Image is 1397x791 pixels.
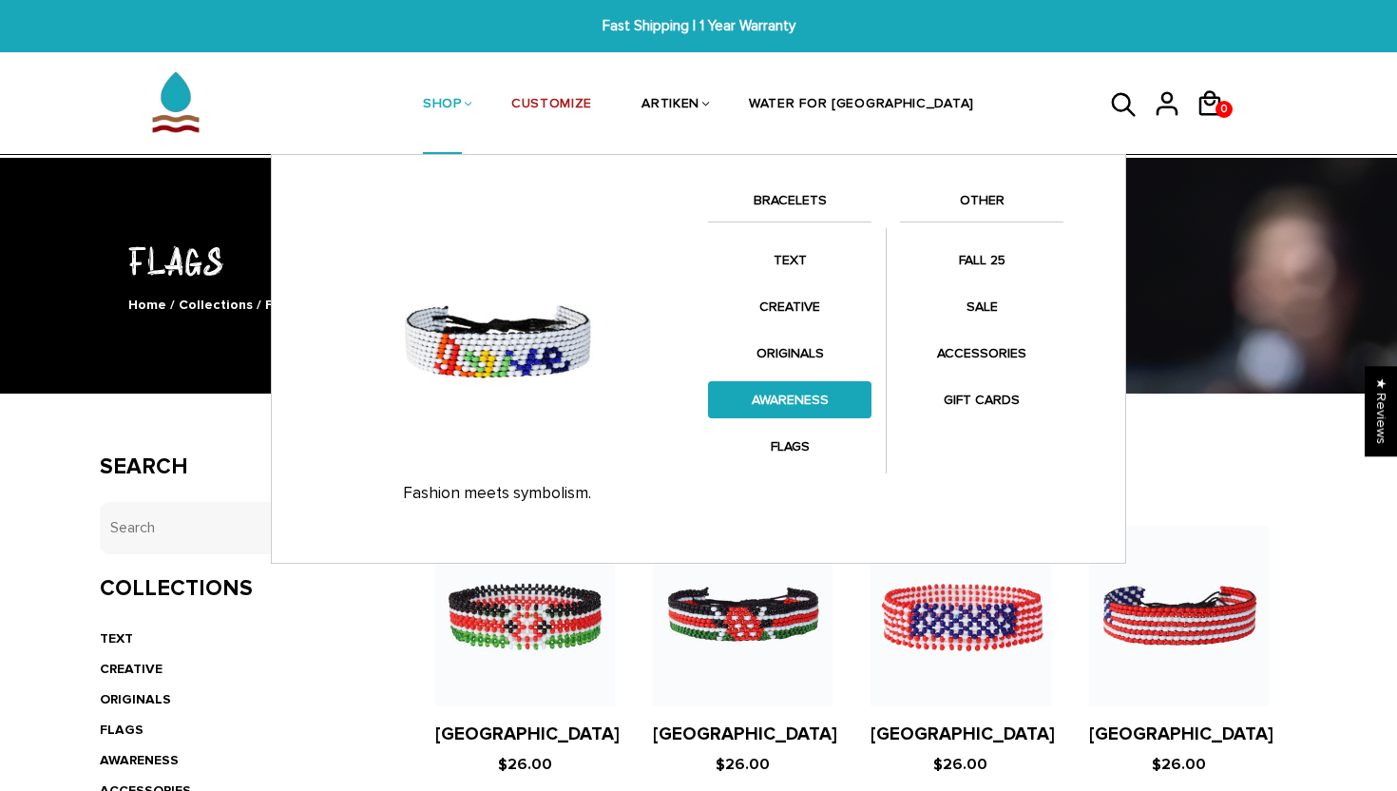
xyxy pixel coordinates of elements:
[305,484,689,503] p: Fashion meets symbolism.
[265,297,309,313] span: FLAGS
[431,15,966,37] span: Fast Shipping | 1 Year Warranty
[170,297,175,313] span: /
[900,381,1063,418] a: GIFT CARDS
[100,661,163,677] a: CREATIVE
[900,241,1063,279] a: FALL 25
[716,755,770,774] span: $26.00
[100,502,378,554] input: Search
[641,55,699,156] a: ARTIKEN
[708,241,871,279] a: TEXT
[100,691,171,707] a: ORIGINALS
[708,335,871,372] a: ORIGINALS
[1152,755,1206,774] span: $26.00
[1216,96,1232,123] span: 0
[708,189,871,222] a: BRACELETS
[1196,124,1238,126] a: 0
[708,288,871,325] a: CREATIVE
[423,55,462,156] a: SHOP
[100,752,179,768] a: AWARENESS
[128,297,166,313] a: Home
[498,755,552,774] span: $26.00
[1365,366,1397,456] div: Click to open Judge.me floating reviews tab
[900,288,1063,325] a: SALE
[708,381,871,418] a: AWARENESS
[1089,723,1273,745] a: [GEOGRAPHIC_DATA]
[900,335,1063,372] a: ACCESSORIES
[257,297,261,313] span: /
[708,428,871,465] a: FLAGS
[749,55,974,156] a: WATER FOR [GEOGRAPHIC_DATA]
[100,722,144,738] a: FLAGS
[871,723,1055,745] a: [GEOGRAPHIC_DATA]
[100,575,378,603] h3: Collections
[100,235,1297,285] h1: FLAGS
[933,755,987,774] span: $26.00
[179,297,253,313] a: Collections
[100,630,133,646] a: TEXT
[900,189,1063,222] a: OTHER
[511,55,592,156] a: CUSTOMIZE
[100,453,378,481] h3: Search
[653,723,837,745] a: [GEOGRAPHIC_DATA]
[435,723,620,745] a: [GEOGRAPHIC_DATA]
